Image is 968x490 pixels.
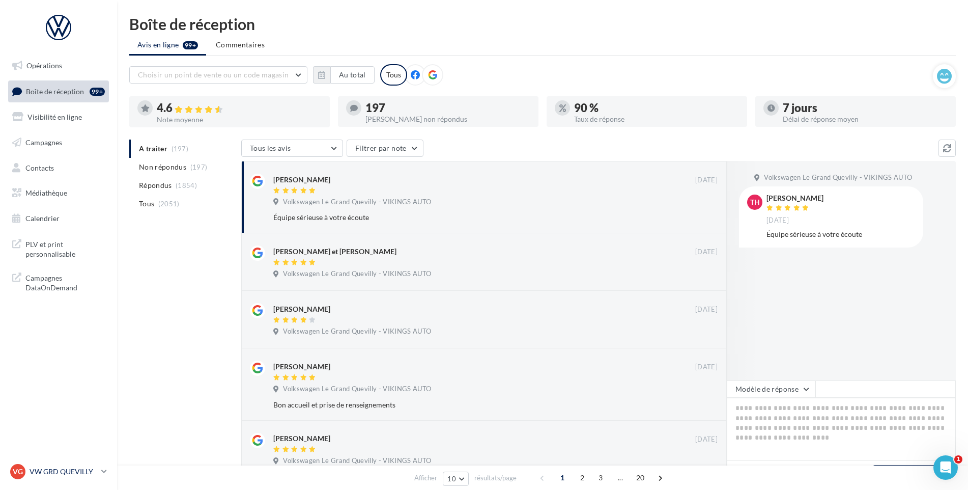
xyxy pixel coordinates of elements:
p: VW GRD QUEVILLY [30,467,97,477]
div: [PERSON_NAME] [273,433,330,444]
div: 90 % [574,102,739,114]
span: VG [13,467,23,477]
span: (2051) [158,200,180,208]
span: Campagnes DataOnDemand [25,271,105,293]
button: Modèle de réponse [727,380,815,398]
span: TH [750,197,760,207]
button: Au total [313,66,375,84]
span: Contacts [25,163,54,172]
a: Opérations [6,55,111,76]
span: 20 [632,470,649,486]
span: Visibilité en ligne [27,113,82,121]
a: PLV et print personnalisable [6,233,111,263]
div: Équipe sérieuse à votre écoute [766,229,915,239]
span: [DATE] [695,176,718,185]
div: Bon accueil et prise de renseignements [273,400,651,410]
span: (197) [190,163,208,171]
button: Tous les avis [241,140,343,157]
span: Tous les avis [250,144,291,152]
span: Volkswagen Le Grand Quevilly - VIKINGS AUTO [283,327,431,336]
span: 2 [574,470,590,486]
span: Commentaires [216,40,265,50]
span: Non répondus [139,162,186,172]
span: Répondus [139,180,172,190]
div: [PERSON_NAME] [766,195,823,202]
span: Volkswagen Le Grand Quevilly - VIKINGS AUTO [764,173,912,182]
div: [PERSON_NAME] [273,362,330,372]
div: Tous [380,64,407,86]
div: Équipe sérieuse à votre écoute [273,212,651,223]
span: ... [612,470,629,486]
a: Calendrier [6,208,111,229]
span: Tous [139,199,154,209]
div: [PERSON_NAME] [273,304,330,314]
span: 1 [554,470,571,486]
div: [PERSON_NAME] [273,175,330,185]
span: Choisir un point de vente ou un code magasin [138,70,289,79]
button: Filtrer par note [347,140,423,157]
span: Boîte de réception [26,87,84,95]
div: [PERSON_NAME] non répondus [365,116,530,123]
a: Campagnes [6,132,111,153]
span: PLV et print personnalisable [25,237,105,259]
div: 4.6 [157,102,322,114]
span: Volkswagen Le Grand Quevilly - VIKINGS AUTO [283,198,431,207]
span: Opérations [26,61,62,70]
span: résultats/page [474,473,517,483]
div: 197 [365,102,530,114]
span: 1 [954,455,962,464]
button: Choisir un point de vente ou un code magasin [129,66,307,84]
span: Médiathèque [25,188,67,197]
div: Taux de réponse [574,116,739,123]
span: Afficher [414,473,437,483]
div: [PERSON_NAME] et [PERSON_NAME] [273,247,396,257]
a: Visibilité en ligne [6,106,111,128]
span: Calendrier [25,214,60,223]
a: Médiathèque [6,182,111,204]
a: Boîte de réception99+ [6,80,111,102]
button: 10 [443,472,469,486]
span: Volkswagen Le Grand Quevilly - VIKINGS AUTO [283,385,431,394]
a: Campagnes DataOnDemand [6,267,111,297]
span: 10 [447,475,456,483]
span: [DATE] [695,435,718,444]
span: [DATE] [695,248,718,257]
span: 3 [592,470,609,486]
a: VG VW GRD QUEVILLY [8,462,109,481]
span: [DATE] [695,305,718,314]
span: [DATE] [695,363,718,372]
span: Campagnes [25,138,62,147]
div: 99+ [90,88,105,96]
div: Boîte de réception [129,16,956,32]
span: Volkswagen Le Grand Quevilly - VIKINGS AUTO [283,456,431,466]
button: Au total [330,66,375,84]
span: Volkswagen Le Grand Quevilly - VIKINGS AUTO [283,269,431,279]
div: Note moyenne [157,116,322,123]
div: 7 jours [783,102,948,114]
span: [DATE] [766,216,789,225]
iframe: Intercom live chat [933,455,958,480]
span: (1854) [176,181,197,189]
div: Délai de réponse moyen [783,116,948,123]
a: Contacts [6,157,111,179]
